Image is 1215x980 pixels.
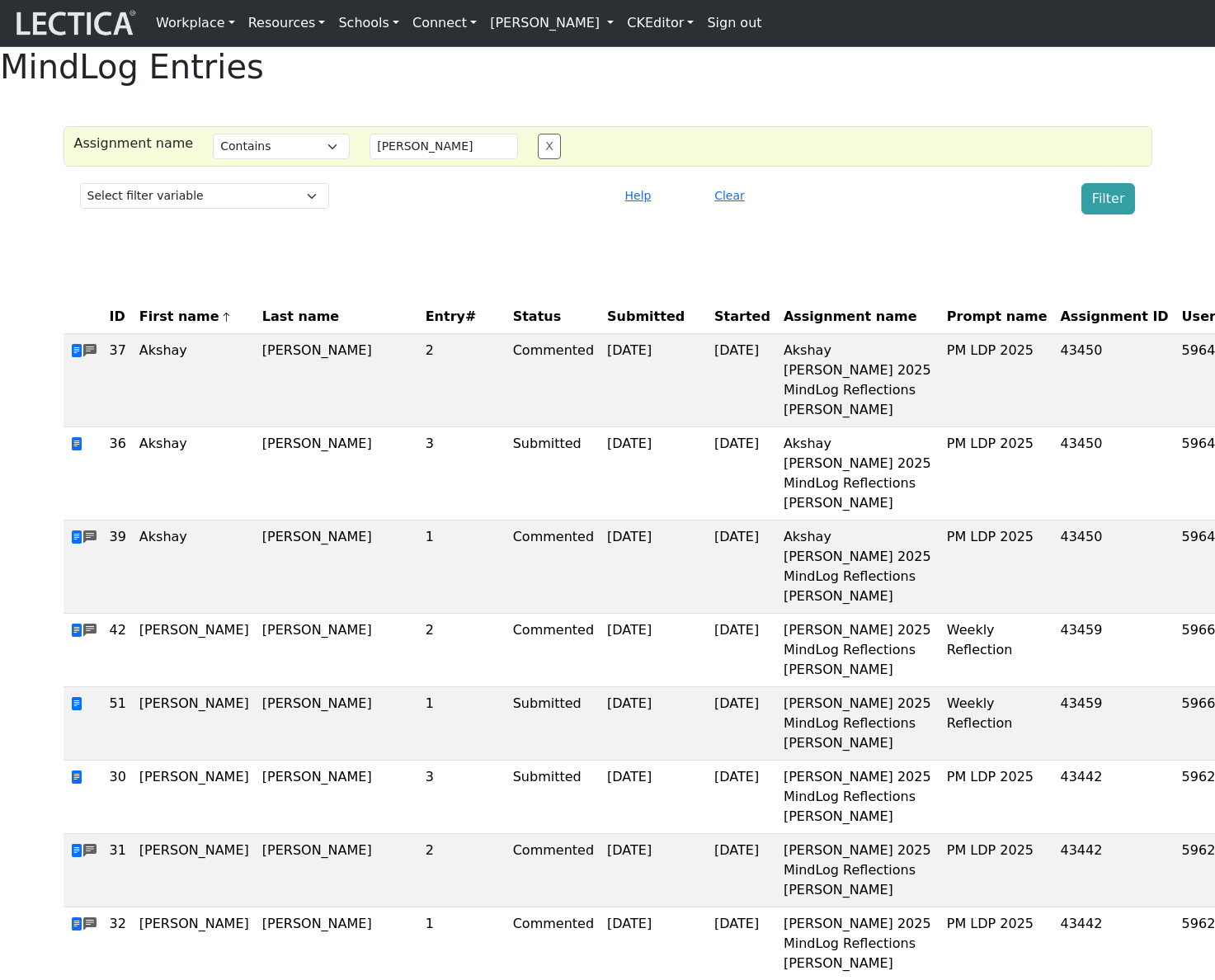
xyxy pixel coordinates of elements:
span: view [70,843,83,859]
span: Assignment name [784,307,917,327]
td: 42 [103,614,133,687]
td: PM LDP 2025 [940,834,1054,907]
td: Commented [506,521,600,614]
td: 2 [419,614,506,687]
td: [DATE] [600,761,708,834]
td: [PERSON_NAME] 2025 MindLog Reflections [PERSON_NAME] [777,761,940,834]
span: Submitted [607,307,685,327]
span: comments [83,621,97,641]
a: CKEditor [620,7,700,40]
td: [PERSON_NAME] 2025 MindLog Reflections [PERSON_NAME] [777,834,940,907]
button: X [538,134,561,159]
td: [DATE] [708,687,777,761]
td: [PERSON_NAME] [133,834,256,907]
td: [PERSON_NAME] [256,427,419,521]
td: [PERSON_NAME] 2025 MindLog Reflections [PERSON_NAME] [777,687,940,761]
td: 1 [419,521,506,614]
span: First name [139,307,232,327]
td: Akshay [133,521,256,614]
td: 1 [419,687,506,761]
td: Submitted [506,687,600,761]
th: Last name [256,300,419,334]
td: 39 [103,521,133,614]
span: comments [83,528,97,548]
td: Akshay [133,334,256,427]
button: Clear [707,183,752,209]
td: [DATE] [600,614,708,687]
td: 2 [419,834,506,907]
td: [DATE] [600,687,708,761]
td: [PERSON_NAME] 2025 MindLog Reflections [PERSON_NAME] [777,614,940,687]
td: 43459 [1053,687,1175,761]
td: PM LDP 2025 [940,521,1054,614]
th: Started [708,300,777,334]
a: Schools [332,7,406,40]
td: [DATE] [708,834,777,907]
button: Filter [1081,183,1136,214]
span: view [70,623,83,638]
a: Resources [242,7,332,40]
td: PM LDP 2025 [940,761,1054,834]
a: Workplace [149,7,242,40]
td: Submitted [506,427,600,521]
button: Help [618,183,659,209]
td: Commented [506,614,600,687]
span: Prompt name [947,307,1048,327]
td: Submitted [506,761,600,834]
div: Assignment name [64,134,204,159]
td: [PERSON_NAME] [256,687,419,761]
td: Akshay [PERSON_NAME] 2025 MindLog Reflections [PERSON_NAME] [777,427,940,521]
td: Weekly Reflection [940,687,1054,761]
span: view [70,530,83,545]
td: [DATE] [600,427,708,521]
td: Akshay [PERSON_NAME] 2025 MindLog Reflections [PERSON_NAME] [777,521,940,614]
a: Connect [406,7,483,40]
td: [PERSON_NAME] [256,614,419,687]
td: [DATE] [708,334,777,427]
td: 43459 [1053,614,1175,687]
td: 43450 [1053,521,1175,614]
td: Akshay [PERSON_NAME] 2025 MindLog Reflections [PERSON_NAME] [777,334,940,427]
td: Commented [506,334,600,427]
td: [PERSON_NAME] [256,521,419,614]
span: comments [83,915,97,935]
td: 3 [419,427,506,521]
span: view [70,696,83,712]
td: Akshay [133,427,256,521]
td: 51 [103,687,133,761]
img: lecticalive [12,7,136,39]
a: Help [618,187,659,203]
td: Commented [506,834,600,907]
span: comments [83,841,97,861]
td: 30 [103,761,133,834]
span: comments [83,342,97,361]
span: Entry# [426,307,500,327]
td: 43442 [1053,761,1175,834]
span: view [70,436,83,452]
span: view [70,770,83,785]
td: [DATE] [600,334,708,427]
span: ID [110,307,125,327]
td: [PERSON_NAME] [133,687,256,761]
span: view [70,916,83,932]
td: 3 [419,761,506,834]
td: PM LDP 2025 [940,334,1054,427]
td: [PERSON_NAME] [133,614,256,687]
input: Value [370,134,518,159]
td: [PERSON_NAME] [256,834,419,907]
td: 43450 [1053,427,1175,521]
td: 2 [419,334,506,427]
a: [PERSON_NAME] [483,7,620,40]
td: [DATE] [708,521,777,614]
td: [PERSON_NAME] [133,761,256,834]
td: PM LDP 2025 [940,427,1054,521]
span: Status [513,307,562,327]
td: [DATE] [708,614,777,687]
td: [DATE] [600,834,708,907]
td: 31 [103,834,133,907]
td: [DATE] [600,521,708,614]
td: [PERSON_NAME] [256,334,419,427]
span: Assignment ID [1060,307,1168,327]
td: [DATE] [708,427,777,521]
td: [PERSON_NAME] [256,761,419,834]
